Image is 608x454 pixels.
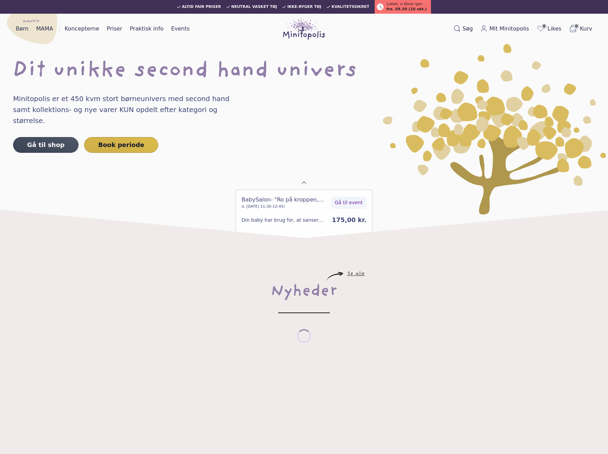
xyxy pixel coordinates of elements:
div: 0 [235,189,373,249]
span: fre. 09.30 (10 okt.) [386,7,427,12]
span: Gå til event [335,199,363,206]
button: Søg [451,23,476,34]
a: Koncepterne [62,23,102,34]
a: Priser [104,23,125,34]
div: Din baby har brug for, at sanserne bliver mættet inden sengetid og det kræver ofte mere målrettet... [242,217,326,223]
div: Nyheder [271,281,337,303]
a: Book periode [84,137,158,153]
span: Altid fair priser [182,5,221,9]
a: Børn [13,23,31,34]
a: Se alle [347,272,365,276]
button: Previous Page [299,177,309,188]
button: Gå til event [331,197,366,209]
span: Kurv [580,25,592,33]
a: Events [168,23,192,34]
span: 0 [541,24,547,29]
span: 0 [574,24,579,29]
span: Søg [463,25,473,33]
img: Minitopolis logo [283,18,325,40]
span: 175,00 kr. [332,216,366,223]
a: Praktisk info [127,23,166,34]
span: Mit Minitopolis [489,25,529,33]
span: Kvalitetssikret [331,5,369,9]
a: MAMA [33,23,56,34]
span: Lukket, vi åbner igen [386,1,422,7]
a: Mit Minitopolis [478,23,532,34]
div: d. [DATE] 11:30-12:45) [242,204,328,210]
button: 0Kurv [566,23,595,35]
a: Gå til shop [13,137,79,153]
a: 0Likes [534,23,564,35]
div: BabySalon- "Ro på kroppen, aften- & putterutine mod motorisk uro" v. [PERSON_NAME] fra Små Skridt [242,196,328,204]
h1: Dit unikke second hand univers [13,60,595,82]
span: Likes [548,25,561,33]
span: Ikke-ryger tøj [287,5,321,9]
h4: Minitopolis er et 450 kvm stort børneunivers med second hand samt kollektions- og nye varer KUN o... [13,93,244,126]
img: Minitopolis' logo som et gul blomst [383,44,606,215]
span: Neutral vasket tøj [231,5,277,9]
